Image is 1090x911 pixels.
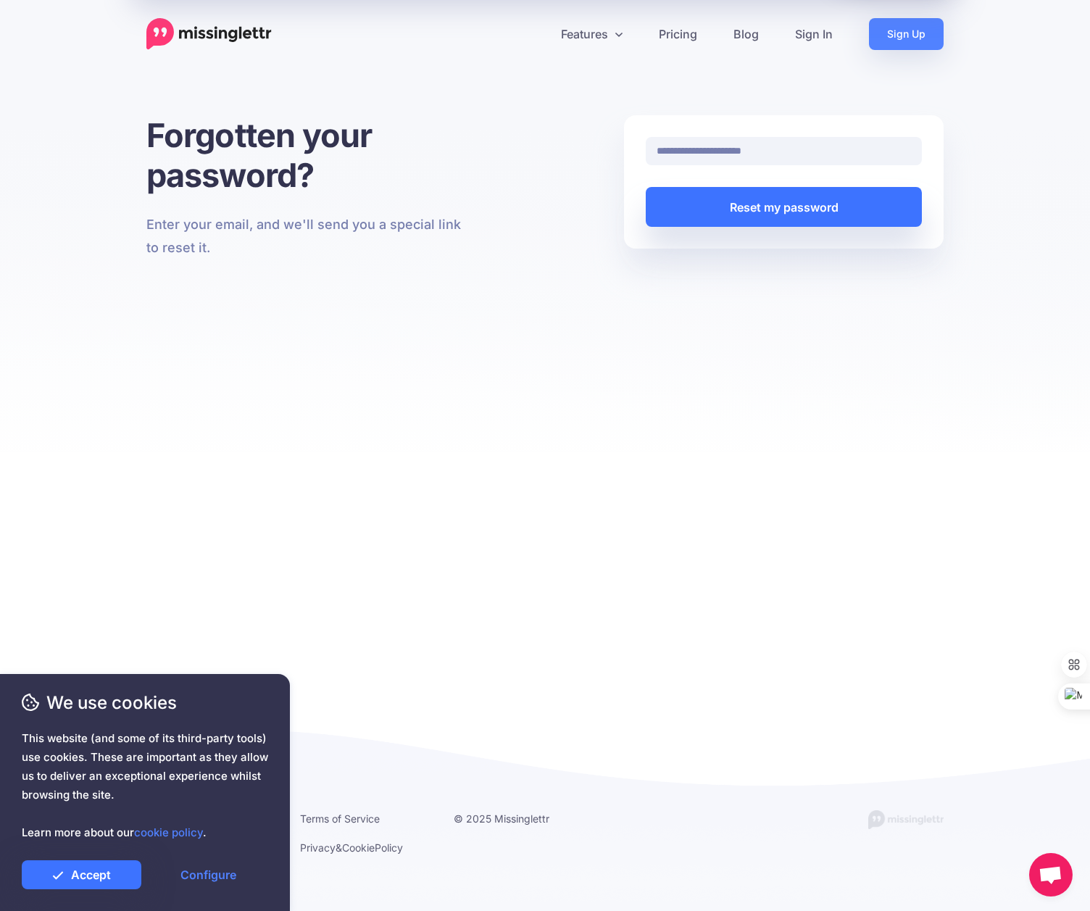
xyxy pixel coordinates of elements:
[22,690,268,715] span: We use cookies
[300,812,380,825] a: Terms of Service
[543,18,641,50] a: Features
[300,839,432,857] li: & Policy
[641,18,715,50] a: Pricing
[342,841,375,854] a: Cookie
[454,810,586,828] li: © 2025 Missinglettr
[146,213,466,259] p: Enter your email, and we'll send you a special link to reset it.
[715,18,777,50] a: Blog
[22,860,141,889] a: Accept
[646,187,922,227] button: Reset my password
[22,729,268,842] span: This website (and some of its third-party tools) use cookies. These are important as they allow u...
[777,18,851,50] a: Sign In
[1029,853,1073,897] div: Open chat
[869,18,944,50] a: Sign Up
[149,860,268,889] a: Configure
[300,841,336,854] a: Privacy
[146,115,466,195] h1: Forgotten your password?
[134,825,203,839] a: cookie policy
